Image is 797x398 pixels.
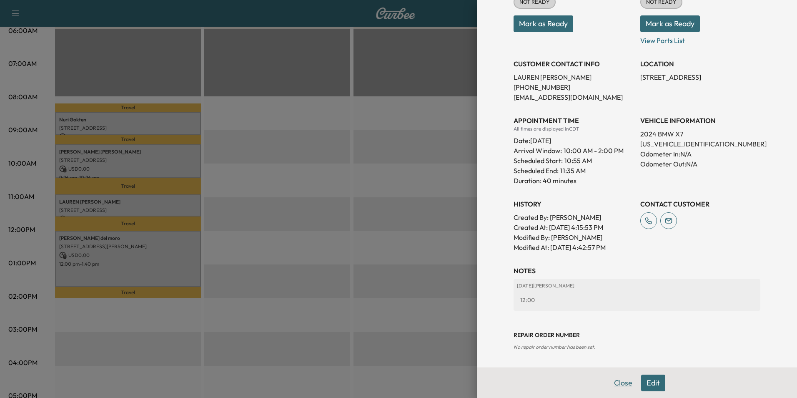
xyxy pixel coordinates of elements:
[640,129,760,139] p: 2024 BMW X7
[641,375,665,391] button: Edit
[514,331,760,339] h3: Repair Order number
[517,282,757,289] p: [DATE] | [PERSON_NAME]
[514,166,559,176] p: Scheduled End:
[514,15,573,32] button: Mark as Ready
[514,59,634,69] h3: CUSTOMER CONTACT INFO
[514,146,634,156] p: Arrival Window:
[560,166,586,176] p: 11:35 AM
[514,82,634,92] p: [PHONE_NUMBER]
[640,159,760,169] p: Odometer Out: N/A
[609,375,638,391] button: Close
[514,156,563,166] p: Scheduled Start:
[640,15,700,32] button: Mark as Ready
[514,242,634,252] p: Modified At : [DATE] 4:42:57 PM
[517,292,757,307] div: 12:00
[640,116,760,126] h3: VEHICLE INFORMATION
[514,176,634,186] p: Duration: 40 minutes
[640,72,760,82] p: [STREET_ADDRESS]
[514,344,595,350] span: No repair order number has been set.
[514,266,760,276] h3: NOTES
[514,232,634,242] p: Modified By : [PERSON_NAME]
[564,146,624,156] span: 10:00 AM - 2:00 PM
[640,199,760,209] h3: CONTACT CUSTOMER
[514,132,634,146] div: Date: [DATE]
[640,59,760,69] h3: LOCATION
[640,149,760,159] p: Odometer In: N/A
[514,116,634,126] h3: APPOINTMENT TIME
[514,222,634,232] p: Created At : [DATE] 4:15:53 PM
[640,139,760,149] p: [US_VEHICLE_IDENTIFICATION_NUMBER]
[514,212,634,222] p: Created By : [PERSON_NAME]
[514,92,634,102] p: [EMAIL_ADDRESS][DOMAIN_NAME]
[564,156,592,166] p: 10:55 AM
[514,72,634,82] p: LAUREN [PERSON_NAME]
[514,199,634,209] h3: History
[514,126,634,132] div: All times are displayed in CDT
[640,32,760,45] p: View Parts List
